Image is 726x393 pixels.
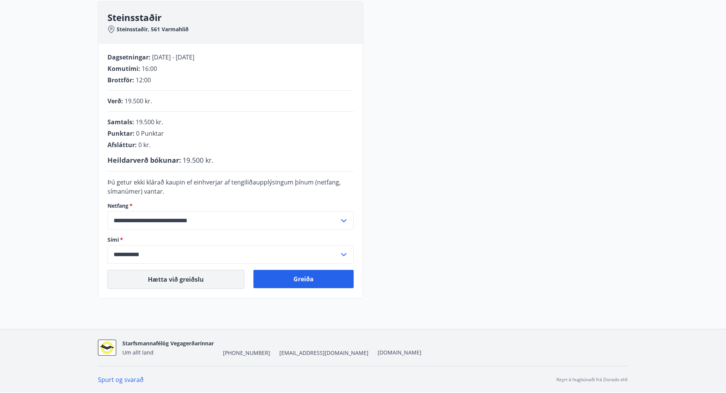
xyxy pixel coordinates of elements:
[107,129,135,138] span: Punktar :
[122,340,214,347] span: Starfsmannafélög Vegagerðarinnar
[107,11,363,24] h3: Steinsstaðir
[138,141,151,149] span: 0 kr.
[122,349,154,356] span: Um allt land
[107,118,134,126] span: Samtals :
[98,340,116,356] img: suBotUq1GBnnm8aIt3p4JrVVQbDVnVd9Xe71I8RX.jpg
[107,97,123,105] span: Verð :
[142,64,157,73] span: 16:00
[107,202,354,210] label: Netfang
[183,156,213,165] span: 19.500 kr.
[107,141,137,149] span: Afsláttur :
[107,236,354,244] label: Sími
[107,64,140,73] span: Komutími :
[136,76,151,84] span: 12:00
[107,76,134,84] span: Brottför :
[107,156,181,165] span: Heildarverð bókunar :
[98,375,144,384] a: Spurt og svarað
[117,26,189,33] span: Steinsstaðir, 561 Varmahlíð
[378,349,421,356] a: [DOMAIN_NAME]
[125,97,152,105] span: 19.500 kr.
[107,178,341,196] span: Þú getur ekki klárað kaupin ef einhverjar af tengiliðaupplýsingum þínum (netfang, símanúmer) vantar.
[223,349,270,357] span: [PHONE_NUMBER]
[107,270,244,289] button: Hætta við greiðslu
[107,53,151,61] span: Dagsetningar :
[279,349,369,357] span: [EMAIL_ADDRESS][DOMAIN_NAME]
[556,376,628,383] p: Keyrt á hugbúnaði frá Dorado ehf.
[253,270,354,288] button: Greiða
[136,118,163,126] span: 19.500 kr.
[136,129,164,138] span: 0 Punktar
[152,53,194,61] span: [DATE] - [DATE]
